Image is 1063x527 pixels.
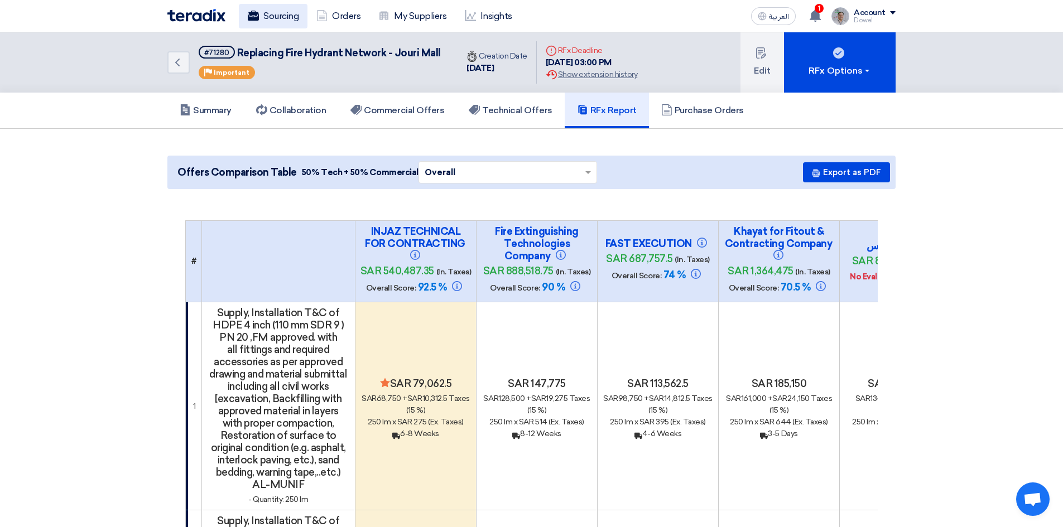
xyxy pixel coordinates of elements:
a: Commercial Offers [338,93,456,128]
h4: Khayat for Fitout & Contracting Company [723,225,835,262]
div: 134,750 + 20,212.5 Taxes (15 %) [844,393,956,416]
span: sar [772,394,787,403]
h5: Technical Offers [469,105,552,116]
span: (Ex. Taxes) [792,417,828,427]
span: Overall Score: [366,283,416,293]
h4: INJAZ TECHNICAL FOR CONTRACTING [360,225,472,262]
div: [DATE] [466,62,527,75]
div: 3-5 Days [723,428,835,439]
h4: sar 79,062.5 [360,378,472,390]
div: Dowel [854,17,896,23]
span: Overall Score: [612,271,661,281]
div: Open chat [1016,482,1050,516]
h4: sar 154,962.5 [844,378,956,390]
a: Summary [167,93,244,128]
div: No Evaluation Provided [844,271,956,283]
h4: سترونغ بيس [844,240,956,252]
div: 6-8 Weeks [360,428,472,439]
span: sar [855,394,870,403]
span: sar [362,394,377,403]
a: Insights [456,4,521,28]
div: RFx Options [809,64,872,78]
div: 68,750 + 10,312.5 Taxes (15 %) [360,393,472,416]
div: #71280 [204,49,229,56]
span: 50% Tech + 50% Commercial [301,166,419,178]
div: 161,000 + 24,150 Taxes (15 %) [723,393,835,416]
h5: RFx Report [577,105,637,116]
div: 128,500 + 19,275 Taxes (15 %) [481,393,593,416]
h4: Supply, Installation T&C of HDPE 4 inch (110 mm SDR 9 ) PN 20 ,FM approved. with all fittings and... [206,307,350,491]
span: lm x [504,417,517,427]
button: العربية [751,7,796,25]
span: lm x [624,417,638,427]
h5: Commercial Offers [350,105,444,116]
span: sar [649,394,664,403]
span: sar [531,394,546,403]
span: lm x [382,417,396,427]
span: sar 1,364,475 [728,265,793,277]
div: [DATE] 03:00 PM [546,56,637,69]
td: 1 [186,302,202,510]
span: Important [214,69,249,76]
span: lm x [867,417,880,427]
a: Technical Offers [456,93,564,128]
a: My Suppliers [369,4,455,28]
h4: sar 185,150 [723,378,835,390]
span: sar [726,394,741,403]
span: 250 [730,417,743,427]
span: 70.5 % [781,281,811,293]
span: (Ex. Taxes) [549,417,584,427]
button: RFx Options [784,32,896,93]
span: Overall Score: [729,283,778,293]
span: (In. Taxes) [556,267,591,277]
span: (In. Taxes) [436,267,472,277]
h5: Purchase Orders [661,105,744,116]
span: sar 644 [759,417,791,427]
a: RFx Report [565,93,649,128]
div: Creation Date [466,50,527,62]
h5: Summary [180,105,232,116]
div: Show extension history [546,69,637,80]
span: Overall Score: [490,283,540,293]
h4: sar 113,562.5 [602,378,714,390]
span: (In. Taxes) [795,267,830,277]
span: (Ex. Taxes) [428,417,464,427]
span: Replacing Fire Hydrant Network - Jouri Mall [237,47,441,59]
span: 250 [368,417,381,427]
span: 90 % [542,281,565,293]
span: العربية [769,13,789,21]
span: (Ex. Taxes) [670,417,706,427]
h5: Replacing Fire Hydrant Network - Jouri Mall [199,46,441,60]
a: Orders [307,4,369,28]
img: Teradix logo [167,9,225,22]
span: sar [407,394,422,403]
div: 8-12 Weeks [481,428,593,439]
span: sar 275 [397,417,427,427]
span: lm x [744,417,758,427]
h4: FAST EXECUTION [602,238,714,250]
span: 250 [852,417,865,427]
span: 92.5 % [418,281,447,293]
span: sar 514 [519,417,547,427]
span: sar 540,487.35 [360,265,434,277]
button: Export as PDF [803,162,890,182]
span: sar [603,394,618,403]
span: - Quantity: 250 lm [248,495,308,504]
h4: sar 147,775 [481,378,593,390]
span: sar [483,394,498,403]
div: RFx Deadline [546,45,637,56]
span: sar 820,985 [852,255,912,267]
a: Sourcing [239,4,307,28]
span: Offers Comparison Table [177,165,297,180]
span: sar 687,757.5 [606,253,673,265]
h5: Collaboration [256,105,326,116]
span: (In. Taxes) [675,255,710,264]
a: Purchase Orders [649,93,756,128]
button: Edit [740,32,784,93]
div: Account [854,8,886,18]
img: IMG_1753965247717.jpg [831,7,849,25]
span: 250 [489,417,503,427]
a: Collaboration [244,93,339,128]
div: 4-6 Weeks [602,428,714,439]
span: sar 888,518.75 [483,265,554,277]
